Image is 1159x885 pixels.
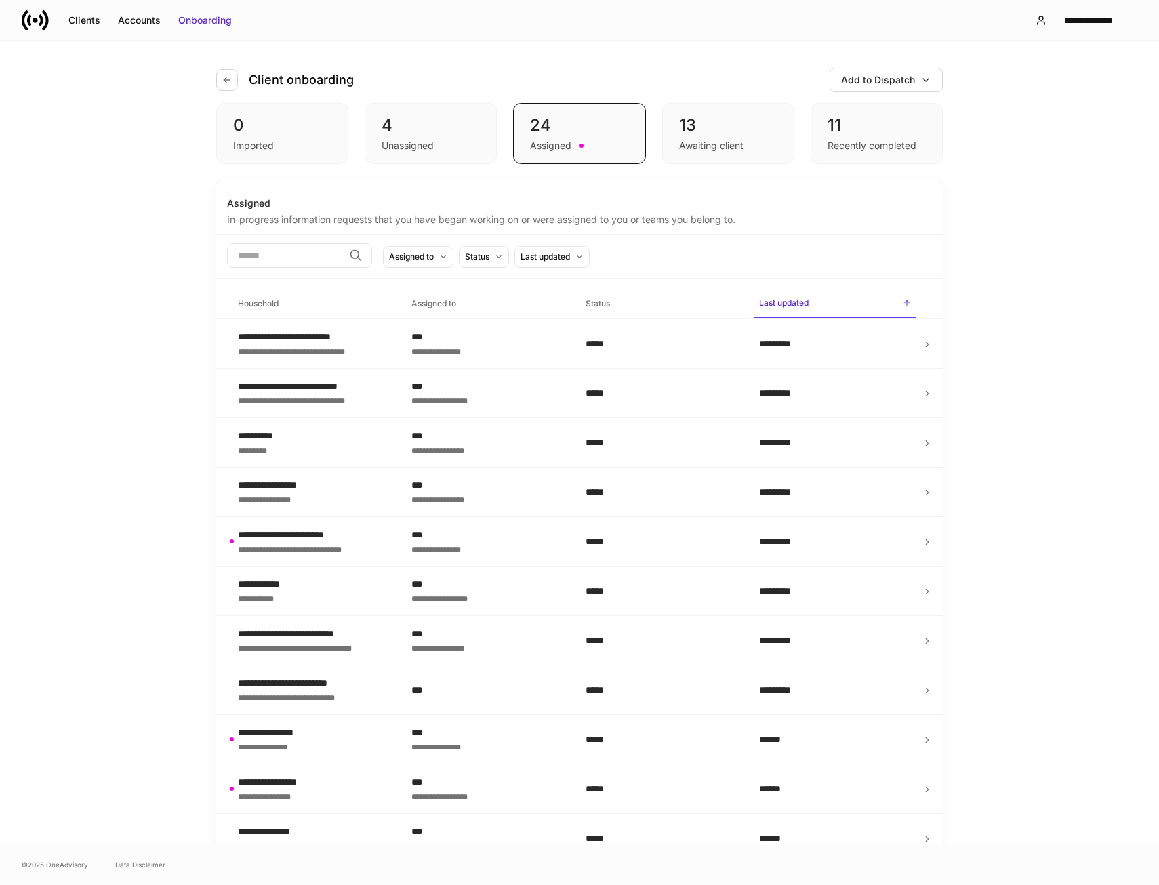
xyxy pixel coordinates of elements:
[382,139,434,152] div: Unassigned
[68,14,100,27] div: Clients
[238,297,279,310] h6: Household
[109,9,169,31] button: Accounts
[530,115,628,136] div: 24
[513,103,645,164] div: 24Assigned
[169,9,241,31] button: Onboarding
[759,296,809,309] h6: Last updated
[60,9,109,31] button: Clients
[521,250,570,263] div: Last updated
[227,197,932,210] div: Assigned
[465,250,489,263] div: Status
[662,103,794,164] div: 13Awaiting client
[411,297,456,310] h6: Assigned to
[828,115,926,136] div: 11
[365,103,497,164] div: 4Unassigned
[233,139,274,152] div: Imported
[115,859,165,870] a: Data Disclaimer
[249,72,354,88] h4: Client onboarding
[383,246,453,268] button: Assigned to
[830,68,943,92] button: Add to Dispatch
[406,290,569,318] span: Assigned to
[178,14,232,27] div: Onboarding
[459,246,509,268] button: Status
[811,103,943,164] div: 11Recently completed
[118,14,161,27] div: Accounts
[828,139,916,152] div: Recently completed
[841,73,915,87] div: Add to Dispatch
[382,115,480,136] div: 4
[754,289,916,318] span: Last updated
[227,210,932,226] div: In-progress information requests that you have began working on or were assigned to you or teams ...
[679,139,744,152] div: Awaiting client
[389,250,434,263] div: Assigned to
[530,139,571,152] div: Assigned
[216,103,348,164] div: 0Imported
[679,115,777,136] div: 13
[586,297,610,310] h6: Status
[514,246,590,268] button: Last updated
[233,115,331,136] div: 0
[580,290,743,318] span: Status
[232,290,395,318] span: Household
[22,859,88,870] span: © 2025 OneAdvisory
